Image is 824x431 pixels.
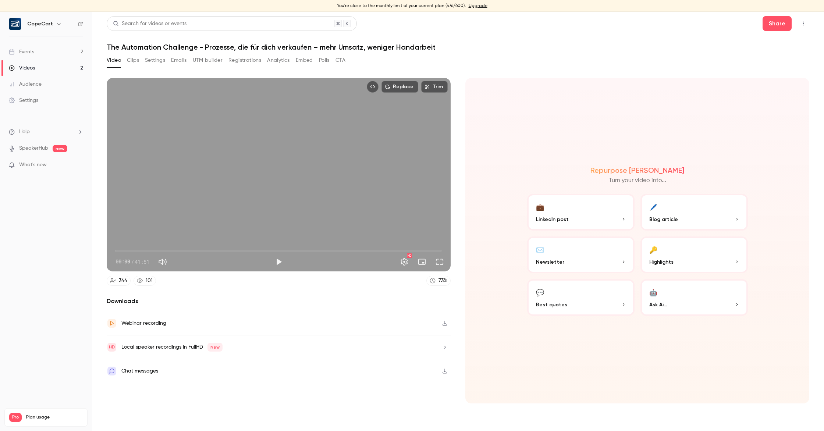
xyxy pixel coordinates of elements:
[9,413,22,422] span: Pro
[127,54,139,66] button: Clips
[649,215,678,223] span: Blog article
[9,64,35,72] div: Videos
[319,54,330,66] button: Polls
[527,279,635,316] button: 💬Best quotes
[649,301,667,309] span: Ask Ai...
[207,343,223,352] span: New
[107,276,131,286] a: 344
[228,54,261,66] button: Registrations
[146,277,153,285] div: 101
[527,194,635,231] button: 💼LinkedIn post
[397,254,412,269] button: Settings
[267,54,290,66] button: Analytics
[590,166,684,175] h2: Repurpose [PERSON_NAME]
[9,18,21,30] img: CopeCart
[113,20,187,28] div: Search for videos or events
[407,253,412,258] div: HD
[135,258,149,266] span: 41:51
[121,343,223,352] div: Local speaker recordings in FullHD
[798,18,809,29] button: Top Bar Actions
[19,145,48,152] a: SpeakerHub
[763,16,792,31] button: Share
[155,254,170,269] button: Mute
[107,297,451,306] h2: Downloads
[9,128,83,136] li: help-dropdown-opener
[649,258,674,266] span: Highlights
[536,286,544,298] div: 💬
[9,48,34,56] div: Events
[121,367,158,375] div: Chat messages
[145,54,165,66] button: Settings
[27,20,53,28] h6: CopeCart
[19,128,30,136] span: Help
[527,236,635,273] button: ✉️Newsletter
[381,81,418,93] button: Replace
[536,301,567,309] span: Best quotes
[19,161,47,169] span: What's new
[131,258,134,266] span: /
[649,286,657,298] div: 🤖
[536,258,564,266] span: Newsletter
[9,81,42,88] div: Audience
[335,54,345,66] button: CTA
[432,254,447,269] button: Full screen
[438,277,447,285] div: 73 %
[426,276,451,286] a: 73%
[296,54,313,66] button: Embed
[53,145,67,152] span: new
[9,97,38,104] div: Settings
[134,276,156,286] a: 101
[121,319,166,328] div: Webinar recording
[421,81,448,93] button: Trim
[119,277,127,285] div: 344
[171,54,187,66] button: Emails
[536,244,544,255] div: ✉️
[116,258,130,266] span: 00:00
[116,258,149,266] div: 00:00
[536,215,569,223] span: LinkedIn post
[649,244,657,255] div: 🔑
[536,201,544,213] div: 💼
[415,254,429,269] button: Turn on miniplayer
[107,43,809,51] h1: The Automation Challenge - Prozesse, die für dich verkaufen – mehr Umsatz, weniger Handarbeit
[609,176,666,185] p: Turn your video into...
[26,414,83,420] span: Plan usage
[640,194,748,231] button: 🖊️Blog article
[640,279,748,316] button: 🤖Ask Ai...
[367,81,379,93] button: Embed video
[271,254,286,269] button: Play
[193,54,223,66] button: UTM builder
[469,3,487,9] a: Upgrade
[107,54,121,66] button: Video
[640,236,748,273] button: 🔑Highlights
[649,201,657,213] div: 🖊️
